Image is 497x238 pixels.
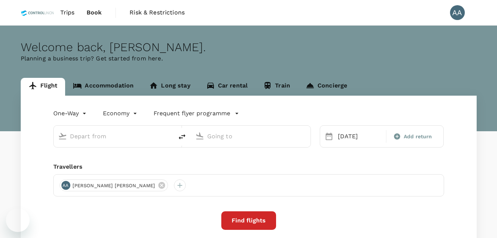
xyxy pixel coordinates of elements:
[21,78,66,96] a: Flight
[53,108,88,119] div: One-Way
[60,8,75,17] span: Trips
[130,8,185,17] span: Risk & Restrictions
[87,8,102,17] span: Book
[198,78,256,96] a: Car rental
[60,179,168,191] div: AA[PERSON_NAME] [PERSON_NAME]
[21,4,54,21] img: Control Union Malaysia Sdn. Bhd.
[21,40,477,54] div: Welcome back , [PERSON_NAME] .
[61,181,70,190] div: AA
[68,182,160,189] span: [PERSON_NAME] [PERSON_NAME]
[298,78,355,96] a: Concierge
[154,109,230,118] p: Frequent flyer programme
[168,135,169,137] button: Open
[305,135,307,137] button: Open
[53,162,444,171] div: Travellers
[255,78,298,96] a: Train
[207,130,295,142] input: Going to
[173,128,191,146] button: delete
[221,211,276,230] button: Find flights
[404,133,432,141] span: Add return
[70,130,158,142] input: Depart from
[103,108,139,119] div: Economy
[6,208,30,232] iframe: Button to launch messaging window
[141,78,198,96] a: Long stay
[450,5,465,20] div: AA
[21,54,477,63] p: Planning a business trip? Get started from here.
[65,78,141,96] a: Accommodation
[335,129,384,144] div: [DATE]
[154,109,239,118] button: Frequent flyer programme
